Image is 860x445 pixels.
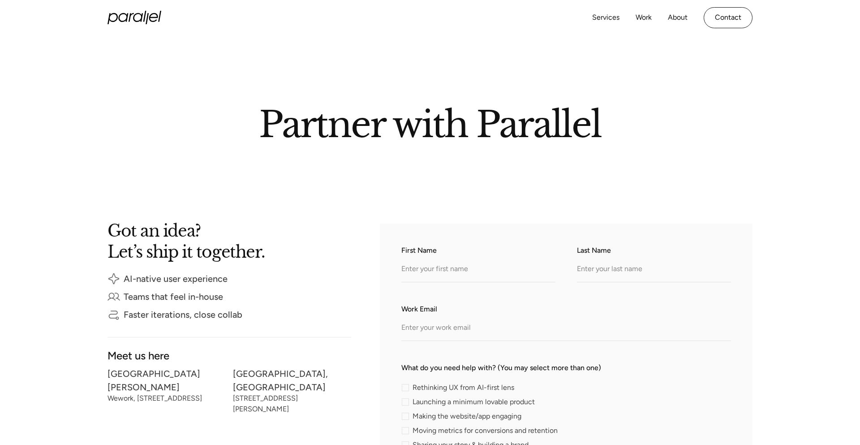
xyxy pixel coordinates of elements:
a: About [668,11,688,24]
label: First Name [401,245,555,256]
div: [STREET_ADDRESS][PERSON_NAME] [233,396,351,412]
div: [GEOGRAPHIC_DATA], [GEOGRAPHIC_DATA] [233,371,351,390]
span: Launching a minimum lovable product [413,399,535,405]
div: Meet us here [107,352,351,359]
a: Contact [704,7,752,28]
span: Making the website/app engaging [413,414,521,419]
div: Faster iterations, close collab [124,311,242,318]
input: Enter your last name [577,258,731,282]
span: Rethinking UX from AI-first lens [413,385,514,390]
a: Work [636,11,652,24]
h2: Partner with Parallel [175,107,685,138]
div: [GEOGRAPHIC_DATA][PERSON_NAME] [107,371,226,390]
a: home [107,11,161,24]
div: Teams that feel in-house [124,294,223,300]
div: AI-native user experience [124,276,228,282]
span: Moving metrics for conversions and retention [413,428,558,433]
a: Services [592,11,619,24]
label: Work Email [401,304,731,315]
label: What do you need help with? (You may select more than one) [401,363,731,373]
input: Enter your work email [401,316,731,341]
label: Last Name [577,245,731,256]
div: Wework, [STREET_ADDRESS] [107,396,226,401]
h2: Got an idea? Let’s ship it together. [107,224,340,258]
input: Enter your first name [401,258,555,282]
